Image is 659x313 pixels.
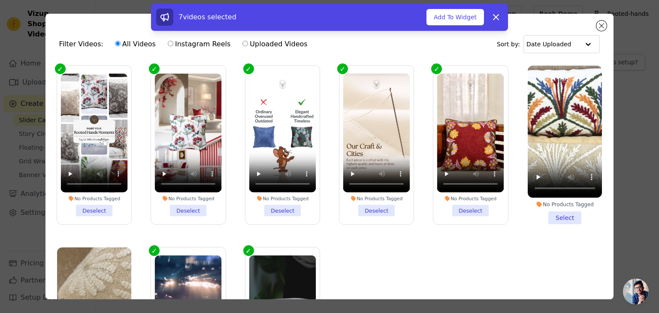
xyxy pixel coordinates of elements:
[60,196,127,202] div: No Products Tagged
[178,13,236,21] span: 7 videos selected
[497,35,600,53] div: Sort by:
[167,39,231,50] label: Instagram Reels
[528,201,602,208] div: No Products Tagged
[249,196,316,202] div: No Products Tagged
[115,39,156,50] label: All Videos
[623,279,649,304] div: Open chat
[155,196,222,202] div: No Products Tagged
[426,9,484,25] button: Add To Widget
[242,39,308,50] label: Uploaded Videos
[59,34,312,54] div: Filter Videos:
[343,196,410,202] div: No Products Tagged
[437,196,504,202] div: No Products Tagged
